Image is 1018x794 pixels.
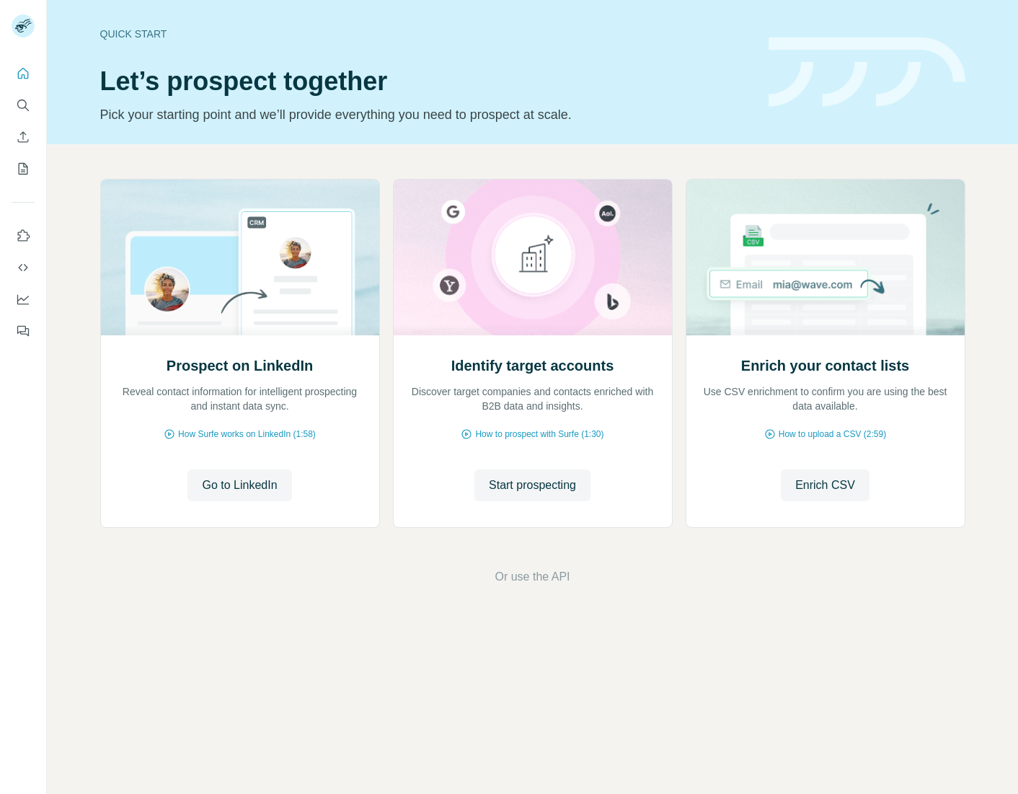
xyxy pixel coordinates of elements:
div: Quick start [100,27,751,41]
button: Use Surfe API [12,255,35,281]
button: Use Surfe on LinkedIn [12,223,35,249]
h2: Identify target accounts [451,356,614,376]
span: How Surfe works on LinkedIn (1:58) [178,428,316,441]
img: Identify target accounts [393,180,673,335]
h2: Prospect on LinkedIn [167,356,313,376]
h2: Enrich your contact lists [741,356,909,376]
button: Enrich CSV [12,124,35,150]
p: Pick your starting point and we’ll provide everything you need to prospect at scale. [100,105,751,125]
span: Enrich CSV [795,477,855,494]
button: Search [12,92,35,118]
button: Start prospecting [474,469,590,501]
p: Use CSV enrichment to confirm you are using the best data available. [701,384,950,413]
span: How to prospect with Surfe (1:30) [475,428,603,441]
span: Start prospecting [489,477,576,494]
button: Feedback [12,318,35,344]
span: Go to LinkedIn [202,477,277,494]
p: Discover target companies and contacts enriched with B2B data and insights. [408,384,658,413]
p: Reveal contact information for intelligent prospecting and instant data sync. [115,384,365,413]
button: Go to LinkedIn [187,469,291,501]
button: Or use the API [495,568,570,586]
span: How to upload a CSV (2:59) [779,428,886,441]
img: banner [769,38,965,107]
button: My lists [12,156,35,182]
button: Enrich CSV [781,469,869,501]
img: Prospect on LinkedIn [100,180,380,335]
button: Dashboard [12,286,35,312]
button: Quick start [12,61,35,87]
img: Enrich your contact lists [686,180,965,335]
h1: Let’s prospect together [100,67,751,96]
